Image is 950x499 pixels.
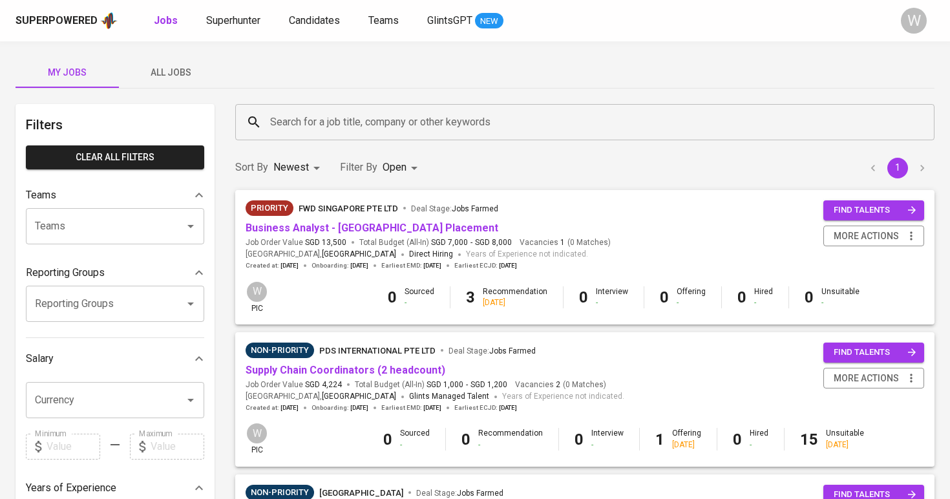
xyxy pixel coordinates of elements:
span: SGD 13,500 [305,237,346,248]
p: Reporting Groups [26,265,105,281]
span: Non-Priority [246,486,314,499]
span: Created at : [246,403,299,412]
span: Earliest ECJD : [454,403,517,412]
div: Open [383,156,422,180]
span: more actions [834,228,899,244]
b: 0 [660,288,669,306]
div: - [754,297,773,308]
div: Sourced [400,428,430,450]
div: W [901,8,927,34]
div: Teams [26,182,204,208]
div: W [246,422,268,445]
b: 1 [655,430,664,449]
div: pic [246,422,268,456]
p: Newest [273,160,309,175]
div: pic [246,281,268,314]
img: app logo [100,11,118,30]
span: SGD 1,200 [470,379,507,390]
span: [GEOGRAPHIC_DATA] [322,248,396,261]
div: W [246,281,268,303]
span: - [470,237,472,248]
a: Teams [368,13,401,29]
span: Earliest EMD : [381,403,441,412]
div: [DATE] [672,440,701,451]
span: Clear All filters [36,149,194,165]
span: Job Order Value [246,237,346,248]
div: Newest [273,156,324,180]
div: - [596,297,628,308]
span: PDS International Pte Ltd [319,346,436,356]
span: SGD 1,000 [427,379,463,390]
a: Superpoweredapp logo [16,11,118,30]
button: Open [182,295,200,313]
div: - [677,297,706,308]
p: Salary [26,351,54,366]
div: Unsuitable [826,428,864,450]
div: [DATE] [826,440,864,451]
a: Business Analyst - [GEOGRAPHIC_DATA] Placement [246,222,498,234]
div: - [591,440,624,451]
span: Years of Experience not indicated. [502,390,624,403]
span: Created at : [246,261,299,270]
div: Salary [26,346,204,372]
a: Jobs [154,13,180,29]
span: NEW [475,15,503,28]
h6: Filters [26,114,204,135]
div: Unsuitable [821,286,860,308]
a: Supply Chain Coordinators (2 headcount) [246,364,445,376]
span: SGD 7,000 [431,237,468,248]
div: Hired [754,286,773,308]
b: 3 [466,288,475,306]
span: 1 [558,237,565,248]
p: Years of Experience [26,480,116,496]
div: Sourced [405,286,434,308]
b: 0 [805,288,814,306]
span: My Jobs [23,65,111,81]
div: - [750,440,768,451]
span: Vacancies ( 0 Matches ) [515,379,606,390]
p: Sort By [235,160,268,175]
b: 0 [461,430,470,449]
span: [DATE] [423,403,441,412]
span: Non-Priority [246,344,314,357]
span: Deal Stage : [416,489,503,498]
span: Deal Stage : [411,204,498,213]
div: New Job received from Demand Team [246,200,293,216]
span: SGD 8,000 [475,237,512,248]
b: 0 [388,288,397,306]
button: more actions [823,368,924,389]
span: [DATE] [350,403,368,412]
span: Open [383,161,406,173]
span: GlintsGPT [427,14,472,27]
div: Offering [677,286,706,308]
div: - [821,297,860,308]
div: Talent(s) in Pipeline’s Final Stages [246,343,314,358]
input: Value [151,434,204,460]
button: find talents [823,343,924,363]
span: [DATE] [499,403,517,412]
div: - [400,440,430,451]
span: Job Order Value [246,379,342,390]
p: Teams [26,187,56,203]
a: GlintsGPT NEW [427,13,503,29]
span: Superhunter [206,14,260,27]
div: Reporting Groups [26,260,204,286]
div: - [478,440,543,451]
b: 0 [383,430,392,449]
nav: pagination navigation [861,158,934,178]
button: Open [182,217,200,235]
b: 0 [575,430,584,449]
div: Recommendation [483,286,547,308]
span: All Jobs [127,65,215,81]
div: [DATE] [483,297,547,308]
div: Superpowered [16,14,98,28]
a: Superhunter [206,13,263,29]
button: Clear All filters [26,145,204,169]
span: [DATE] [499,261,517,270]
span: [DATE] [350,261,368,270]
span: [DATE] [280,261,299,270]
span: [GEOGRAPHIC_DATA] [319,488,403,498]
button: find talents [823,200,924,220]
button: page 1 [887,158,908,178]
span: [GEOGRAPHIC_DATA] [322,390,396,403]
